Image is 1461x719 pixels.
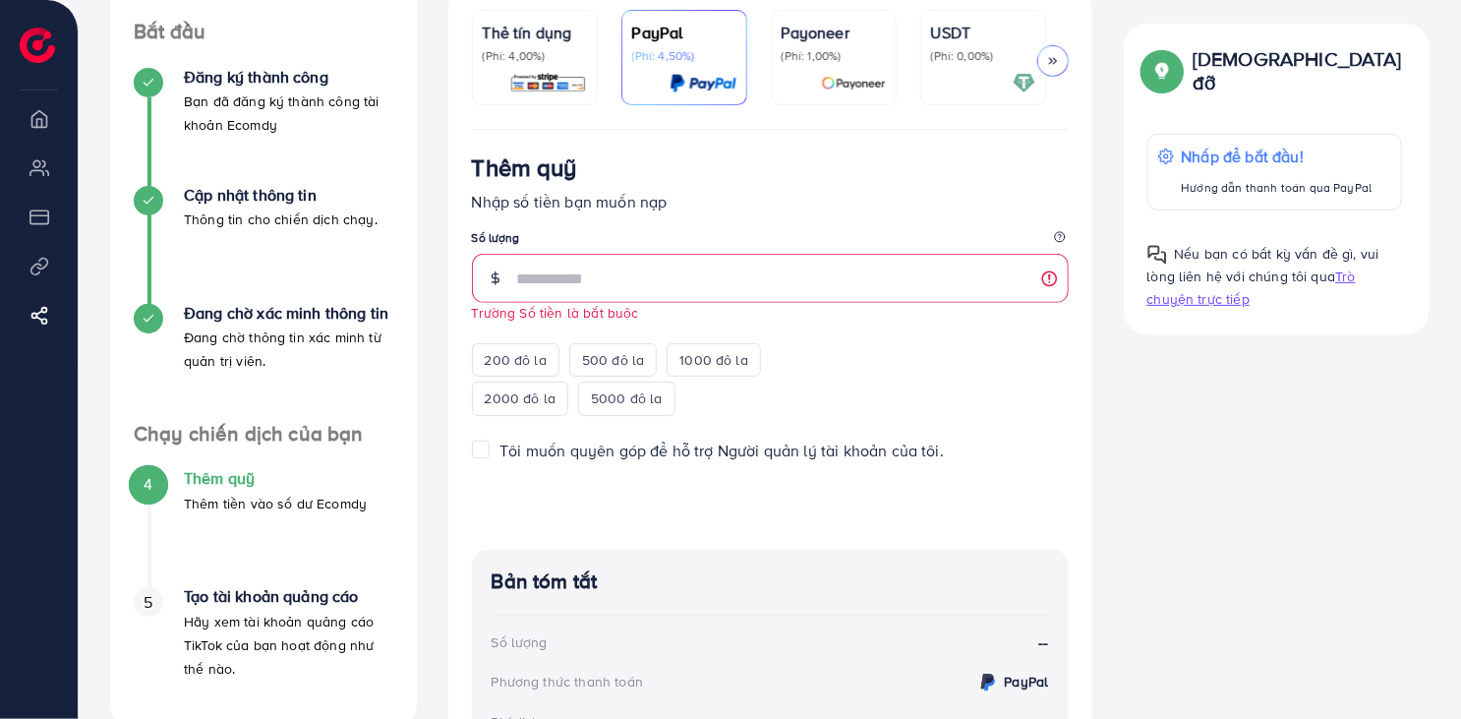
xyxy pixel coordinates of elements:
font: 200 đô la [485,350,547,370]
img: thẻ [670,72,736,94]
font: Bạn đã đăng ký thành công tài khoản Ecomdy [184,91,380,135]
font: 1000 đô la [679,350,748,370]
font: 2000 đô la [485,389,556,408]
img: thẻ [509,72,587,94]
font: Chạy chiến dịch của bạn [134,419,364,448]
font: Nhấp để bắt đầu! [1182,146,1305,167]
font: Thêm quỹ [472,150,577,184]
font: PayPal [1005,672,1049,691]
font: Hướng dẫn thanh toán qua PayPal [1182,179,1373,196]
font: Thông tin cho chiến dịch chạy. [184,210,378,229]
iframe: Trò chuyện [1377,630,1446,704]
font: Nhập số tiền bạn muốn nạp [472,191,668,212]
font: USDT [931,22,971,43]
img: Hướng dẫn bật lên [1147,56,1178,87]
font: -- [1038,631,1048,653]
font: Thêm tiền vào số dư Ecomdy [184,494,367,513]
font: [DEMOGRAPHIC_DATA] đỡ [1193,44,1402,96]
font: Đang chờ xác minh thông tin [184,302,388,324]
img: thẻ [821,72,886,94]
font: 500 đô la [582,350,644,370]
font: Số lượng [492,632,548,652]
font: Bắt đầu [134,17,205,45]
img: tín dụng [976,671,1000,694]
font: Tôi muốn quyên góp để hỗ trợ Người quản lý tài khoản của tôi. [499,440,944,461]
font: (Phí: 4,50%) [632,47,695,64]
font: Phương thức thanh toán [492,672,644,691]
font: Bản tóm tắt [492,567,598,595]
li: Thêm quỹ [110,469,417,587]
font: Hãy xem tài khoản quảng cáo TikTok của bạn hoạt động như thế nào. [184,612,374,679]
font: 5 [144,591,152,613]
font: Payoneer [782,22,849,43]
img: biểu trưng [20,28,55,63]
li: Đăng ký thành công [110,68,417,186]
img: Hướng dẫn bật lên [1147,245,1167,265]
font: Cập nhật thông tin [184,184,317,206]
font: (Phí: 0,00%) [931,47,994,64]
font: Thẻ tín dụng [483,22,572,43]
font: Đăng ký thành công [184,66,328,88]
font: Đang chờ thông tin xác minh từ quản trị viên. [184,328,381,371]
li: Cập nhật thông tin [110,186,417,304]
font: PayPal [632,22,683,43]
li: Tạo tài khoản quảng cáo [110,587,417,705]
font: Tạo tài khoản quảng cáo [184,585,359,607]
font: Nếu bạn có bất kỳ vấn đề gì, vui lòng liên hệ với chúng tôi qua [1147,244,1379,286]
font: Trường Số tiền là bắt buộc [472,303,639,322]
font: Số lượng [472,229,520,246]
font: (Phí: 1,00%) [782,47,842,64]
font: Thêm quỹ [184,467,255,489]
li: Đang chờ xác minh thông tin [110,304,417,422]
font: 4 [144,473,152,495]
font: (Phí: 4,00%) [483,47,546,64]
img: thẻ [1013,72,1035,94]
font: 5000 đô la [591,389,663,408]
